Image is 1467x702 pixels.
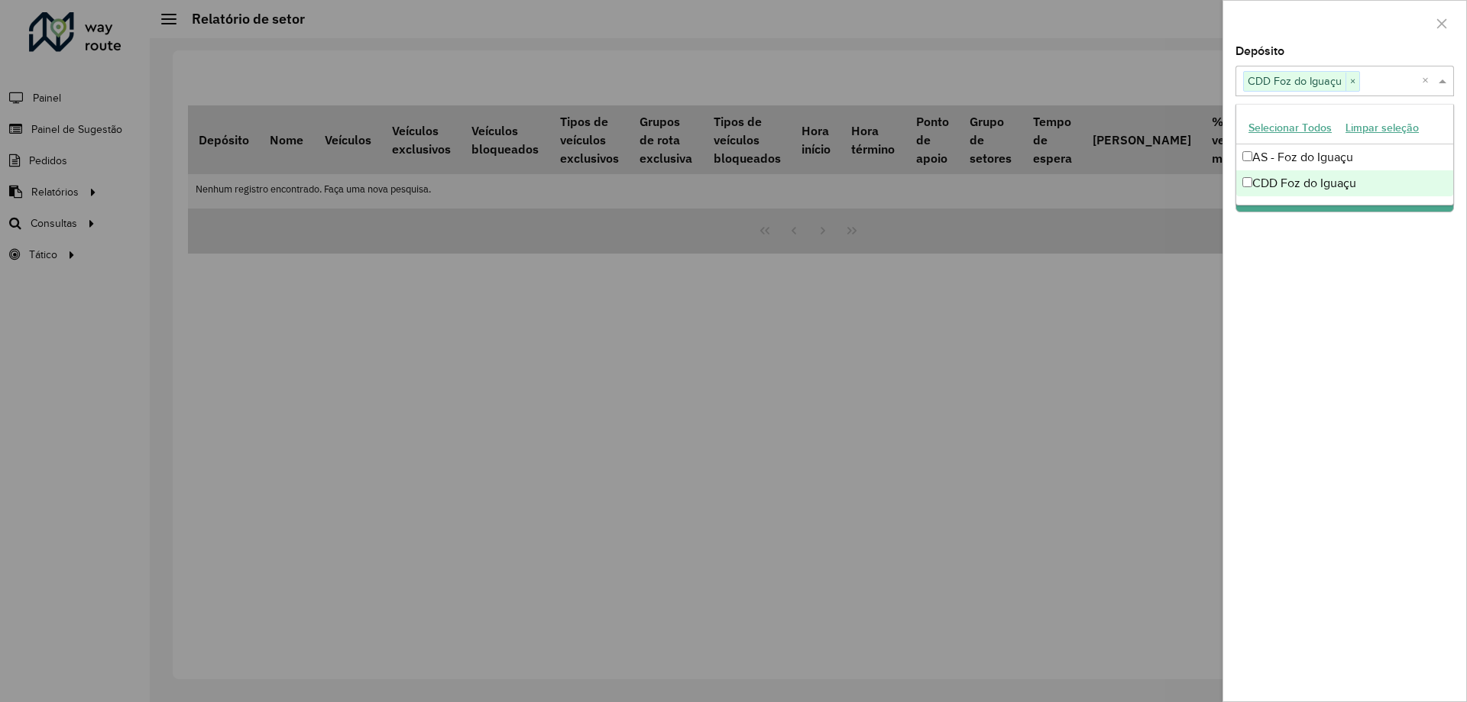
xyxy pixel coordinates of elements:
[1235,104,1454,205] ng-dropdown-panel: Options list
[1236,170,1453,196] div: CDD Foz do Iguaçu
[1236,144,1453,170] div: AS - Foz do Iguaçu
[1242,116,1339,140] button: Selecionar Todos
[1422,72,1435,90] span: Clear all
[1339,116,1426,140] button: Limpar seleção
[1244,72,1346,90] span: CDD Foz do Iguaçu
[1235,42,1284,60] label: Depósito
[1346,73,1359,91] span: ×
